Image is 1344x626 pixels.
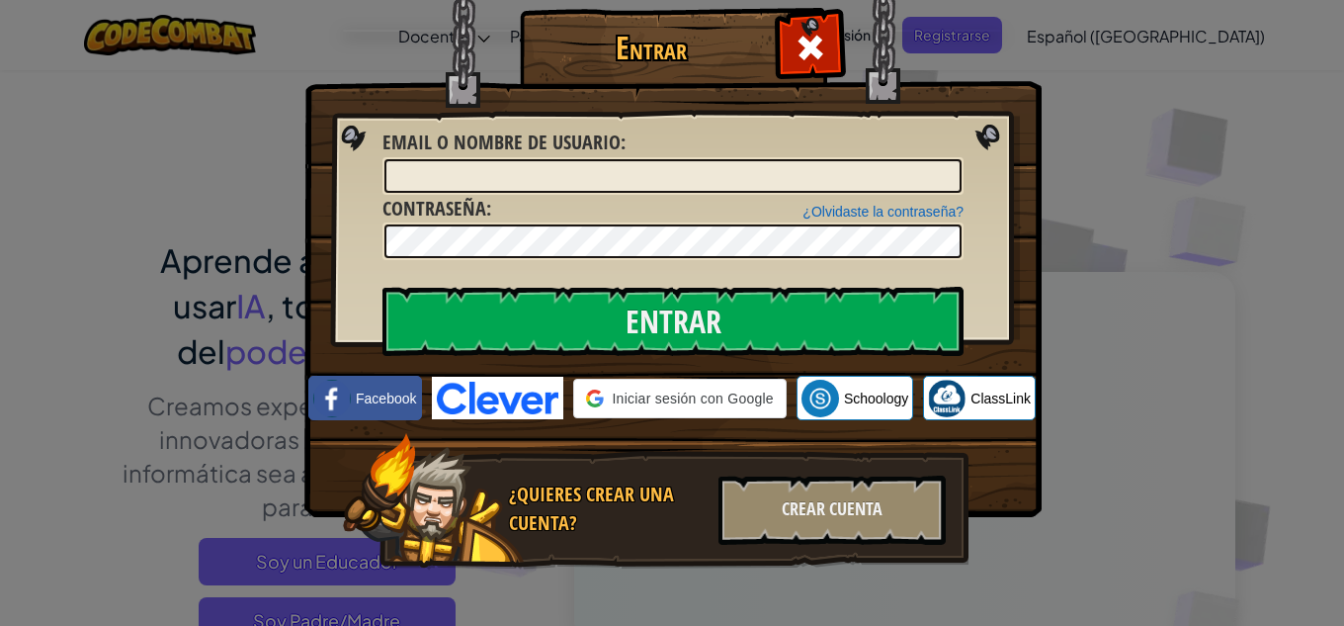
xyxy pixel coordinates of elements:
[382,129,626,157] label: :
[612,389,773,408] span: Iniciar sesión con Google
[382,195,491,224] label: :
[432,377,564,419] img: clever-logo-blue.png
[718,476,946,545] div: Crear Cuenta
[313,380,351,417] img: facebook_small.png
[844,389,908,408] span: Schoology
[382,129,621,155] span: Email o Nombre de usuario
[525,31,777,65] h1: Entrar
[382,195,486,222] span: Contraseña
[802,204,964,220] a: ¿Olvidaste la contraseña?
[382,287,964,356] input: Entrar
[928,380,966,417] img: classlink-logo-small.png
[801,380,839,417] img: schoology.png
[356,389,416,408] span: Facebook
[509,481,707,537] div: ¿Quieres crear una cuenta?
[573,379,786,418] div: Iniciar sesión con Google
[970,389,1031,408] span: ClassLink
